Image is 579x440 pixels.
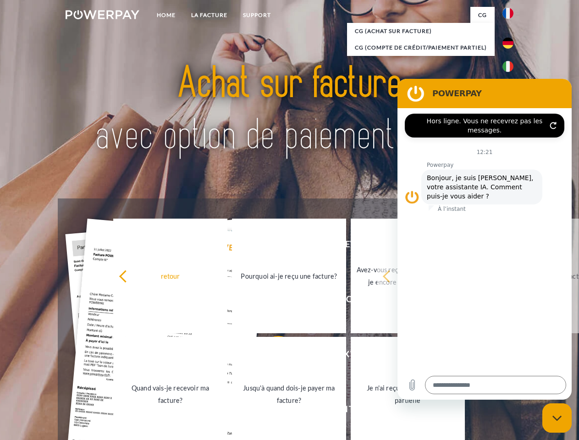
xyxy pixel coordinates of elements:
[237,269,341,282] div: Pourquoi ai-je reçu une facture?
[356,382,459,407] div: Je n'ai reçu qu'une livraison partielle
[502,38,513,49] img: de
[542,403,572,433] iframe: Bouton de lancement de la fenêtre de messagerie, conversation en cours
[502,8,513,19] img: fr
[88,44,491,176] img: title-powerpay_fr.svg
[119,269,222,282] div: retour
[502,61,513,72] img: it
[237,382,341,407] div: Jusqu'à quand dois-je payer ma facture?
[382,269,485,282] div: retour
[397,79,572,400] iframe: Fenêtre de messagerie
[351,219,465,333] a: Avez-vous reçu mes paiements, ai-je encore un solde ouvert?
[356,264,459,288] div: Avez-vous reçu mes paiements, ai-je encore un solde ouvert?
[66,10,139,19] img: logo-powerpay-white.svg
[347,23,495,39] a: CG (achat sur facture)
[183,7,235,23] a: LA FACTURE
[347,39,495,56] a: CG (Compte de crédit/paiement partiel)
[149,7,183,23] a: Home
[235,7,279,23] a: Support
[119,382,222,407] div: Quand vais-je recevoir ma facture?
[470,7,495,23] a: CG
